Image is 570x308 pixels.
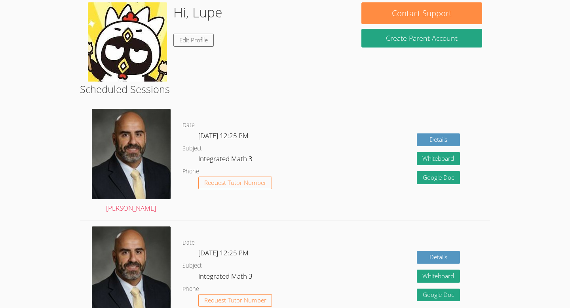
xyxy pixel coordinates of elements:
span: [DATE] 12:25 PM [198,131,249,140]
button: Contact Support [361,2,482,24]
dd: Integrated Math 3 [198,271,254,284]
a: Google Doc [417,289,460,302]
img: images.jpeg [88,2,167,82]
span: Request Tutor Number [204,180,266,186]
dt: Date [182,238,195,248]
button: Request Tutor Number [198,294,272,307]
a: Details [417,133,460,146]
button: Request Tutor Number [198,177,272,190]
button: Whiteboard [417,270,460,283]
span: [DATE] 12:25 PM [198,248,249,257]
button: Create Parent Account [361,29,482,48]
dt: Subject [182,261,202,271]
a: Details [417,251,460,264]
h1: Hi, Lupe [173,2,222,23]
button: Whiteboard [417,152,460,165]
img: avatar.png [92,109,171,199]
dd: Integrated Math 3 [198,153,254,167]
span: Request Tutor Number [204,297,266,303]
dt: Date [182,120,195,130]
a: Edit Profile [173,34,214,47]
dt: Subject [182,144,202,154]
a: Google Doc [417,171,460,184]
a: [PERSON_NAME] [92,109,171,214]
dt: Phone [182,167,199,177]
h2: Scheduled Sessions [80,82,490,97]
dt: Phone [182,284,199,294]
